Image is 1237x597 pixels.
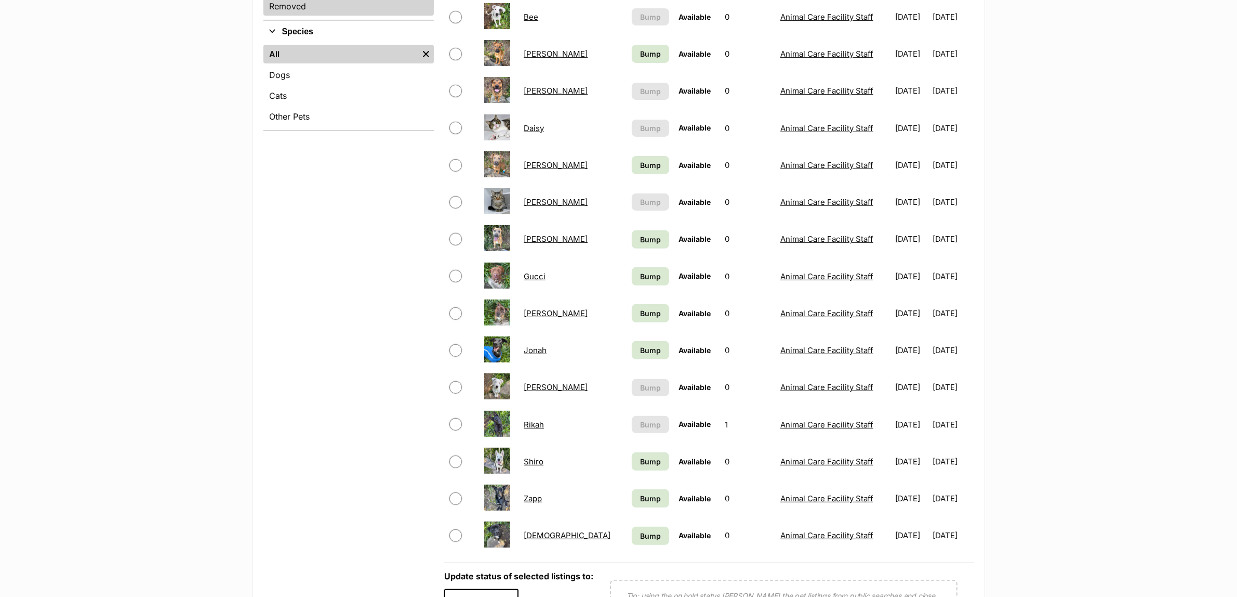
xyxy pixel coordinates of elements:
[524,420,544,430] a: Rikah
[418,45,434,63] a: Remove filter
[933,110,973,146] td: [DATE]
[780,308,873,318] a: Animal Care Facility Staff
[679,494,711,503] span: Available
[632,341,669,359] a: Bump
[721,369,775,405] td: 0
[679,309,711,318] span: Available
[679,235,711,243] span: Available
[524,530,610,540] a: [DEMOGRAPHIC_DATA]
[524,494,542,503] a: Zapp
[780,86,873,96] a: Animal Care Facility Staff
[780,530,873,540] a: Animal Care Facility Staff
[891,147,932,183] td: [DATE]
[679,49,711,58] span: Available
[891,295,932,331] td: [DATE]
[891,221,932,257] td: [DATE]
[679,123,711,132] span: Available
[640,11,661,22] span: Bump
[780,271,873,281] a: Animal Care Facility Staff
[780,345,873,355] a: Animal Care Facility Staff
[632,156,669,174] a: Bump
[524,308,588,318] a: [PERSON_NAME]
[632,120,669,137] button: Bump
[891,184,932,220] td: [DATE]
[640,419,661,430] span: Bump
[780,49,873,59] a: Animal Care Facility Staff
[721,110,775,146] td: 0
[891,258,932,294] td: [DATE]
[640,271,661,282] span: Bump
[679,12,711,21] span: Available
[780,382,873,392] a: Animal Care Facility Staff
[679,346,711,355] span: Available
[632,416,669,433] button: Bump
[679,457,711,466] span: Available
[721,184,775,220] td: 0
[721,517,775,553] td: 0
[891,369,932,405] td: [DATE]
[632,304,669,322] a: Bump
[933,258,973,294] td: [DATE]
[891,110,932,146] td: [DATE]
[933,444,973,479] td: [DATE]
[780,160,873,170] a: Animal Care Facility Staff
[933,517,973,553] td: [DATE]
[640,197,661,207] span: Bump
[891,517,932,553] td: [DATE]
[632,452,669,471] a: Bump
[679,531,711,540] span: Available
[933,184,973,220] td: [DATE]
[780,420,873,430] a: Animal Care Facility Staff
[780,123,873,133] a: Animal Care Facility Staff
[524,86,588,96] a: [PERSON_NAME]
[640,456,661,467] span: Bump
[721,295,775,331] td: 0
[679,198,711,206] span: Available
[933,36,973,72] td: [DATE]
[632,83,669,100] button: Bump
[933,73,973,109] td: [DATE]
[524,382,588,392] a: [PERSON_NAME]
[780,12,873,22] a: Animal Care Facility Staff
[632,527,669,545] a: Bump
[263,45,418,63] a: All
[524,12,538,22] a: Bee
[891,481,932,516] td: [DATE]
[632,193,669,211] button: Bump
[524,49,588,59] a: [PERSON_NAME]
[640,234,661,245] span: Bump
[263,25,434,38] button: Species
[780,494,873,503] a: Animal Care Facility Staff
[632,45,669,63] a: Bump
[780,234,873,244] a: Animal Care Facility Staff
[891,407,932,443] td: [DATE]
[640,530,661,541] span: Bump
[721,407,775,443] td: 1
[640,160,661,171] span: Bump
[632,267,669,285] a: Bump
[263,66,434,84] a: Dogs
[640,308,661,319] span: Bump
[632,379,669,396] button: Bump
[679,161,711,170] span: Available
[721,36,775,72] td: 0
[524,123,544,133] a: Daisy
[721,481,775,516] td: 0
[679,420,711,429] span: Available
[524,234,588,244] a: [PERSON_NAME]
[632,489,669,508] a: Bump
[721,221,775,257] td: 0
[263,107,434,126] a: Other Pets
[679,271,711,280] span: Available
[721,258,775,294] td: 0
[933,481,973,516] td: [DATE]
[632,230,669,249] a: Bump
[933,147,973,183] td: [DATE]
[721,444,775,479] td: 0
[444,571,593,581] label: Update status of selected listings to:
[780,197,873,207] a: Animal Care Facility Staff
[721,73,775,109] td: 0
[524,457,543,466] a: Shiro
[780,457,873,466] a: Animal Care Facility Staff
[721,332,775,368] td: 0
